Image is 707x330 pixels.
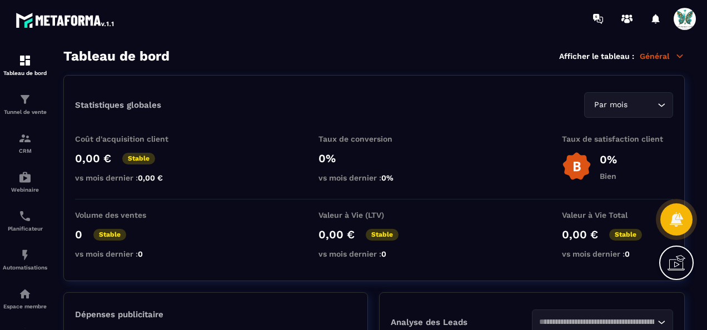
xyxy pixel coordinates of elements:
a: schedulerschedulerPlanificateur [3,201,47,240]
p: vs mois dernier : [318,173,430,182]
img: scheduler [18,209,32,223]
p: Analyse des Leads [391,317,532,327]
p: Stable [366,229,399,241]
p: 0,00 € [318,228,355,241]
img: formation [18,54,32,67]
p: Planificateur [3,226,47,232]
p: Webinaire [3,187,47,193]
p: vs mois dernier : [318,249,430,258]
span: 0,00 € [138,173,163,182]
div: Search for option [584,92,673,118]
p: 0% [318,152,430,165]
img: formation [18,93,32,106]
img: automations [18,287,32,301]
span: 0% [381,173,394,182]
img: automations [18,248,32,262]
p: vs mois dernier : [562,249,673,258]
p: Volume des ventes [75,211,186,219]
p: Général [640,51,685,61]
p: vs mois dernier : [75,249,186,258]
p: Tableau de bord [3,70,47,76]
input: Search for option [539,316,655,328]
p: Stable [122,153,155,164]
img: b-badge-o.b3b20ee6.svg [562,152,591,181]
a: formationformationTunnel de vente [3,84,47,123]
span: 0 [381,249,386,258]
p: CRM [3,148,47,154]
span: 0 [625,249,630,258]
input: Search for option [630,99,655,111]
h3: Tableau de bord [63,48,170,64]
p: Coût d'acquisition client [75,134,186,143]
a: formationformationTableau de bord [3,46,47,84]
a: automationsautomationsEspace membre [3,279,47,318]
p: Afficher le tableau : [559,52,634,61]
p: Valeur à Vie (LTV) [318,211,430,219]
p: Tunnel de vente [3,109,47,115]
p: Stable [93,229,126,241]
p: 0,00 € [562,228,598,241]
a: automationsautomationsAutomatisations [3,240,47,279]
img: automations [18,171,32,184]
p: Valeur à Vie Total [562,211,673,219]
img: formation [18,132,32,145]
p: Statistiques globales [75,100,161,110]
p: vs mois dernier : [75,173,186,182]
img: logo [16,10,116,30]
p: Espace membre [3,303,47,309]
p: Taux de conversion [318,134,430,143]
span: Par mois [591,99,630,111]
p: 0% [600,153,617,166]
p: Taux de satisfaction client [562,134,673,143]
span: 0 [138,249,143,258]
p: Dépenses publicitaire [75,309,356,319]
a: formationformationCRM [3,123,47,162]
p: Automatisations [3,264,47,271]
a: automationsautomationsWebinaire [3,162,47,201]
p: 0,00 € [75,152,111,165]
p: Stable [609,229,642,241]
p: Bien [600,172,617,181]
p: 0 [75,228,82,241]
